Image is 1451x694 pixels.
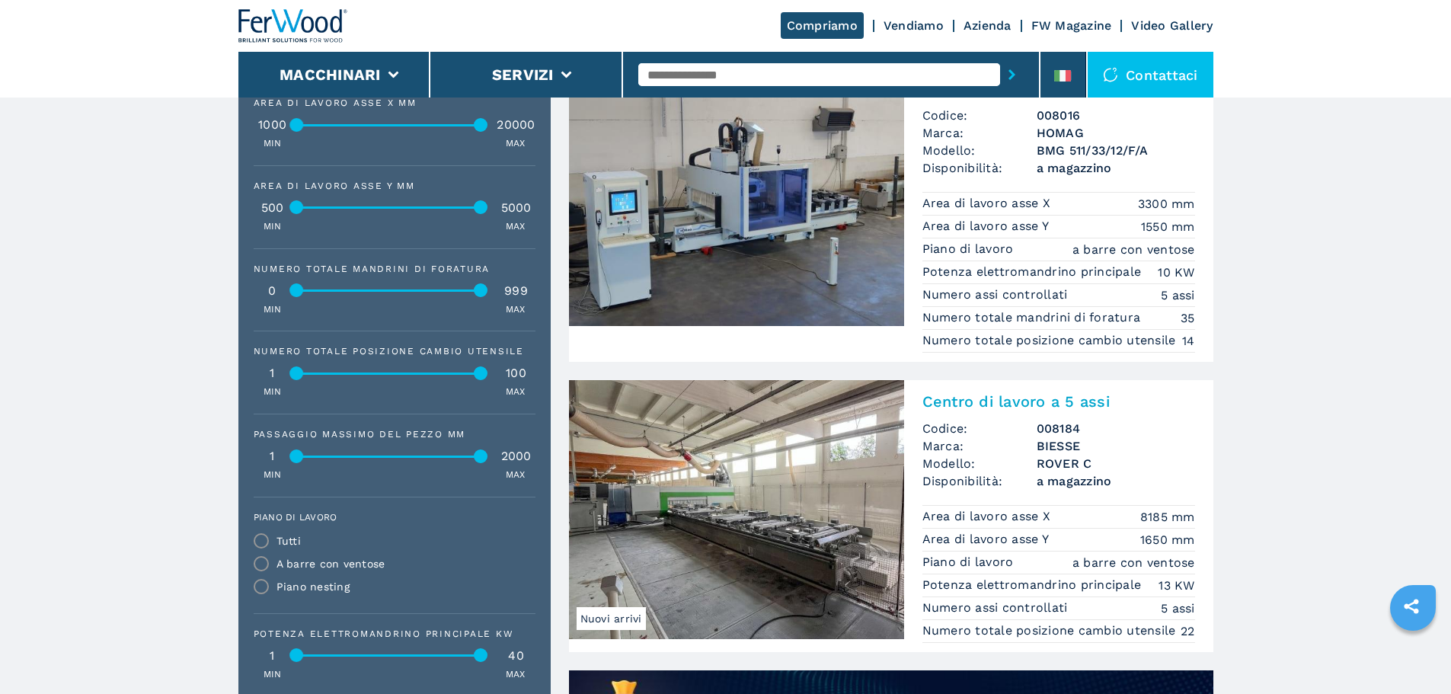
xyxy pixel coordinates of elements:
[922,577,1146,593] p: Potenza elettromandrino principale
[497,650,535,662] div: 40
[1158,264,1194,281] em: 10 KW
[1072,241,1195,258] em: a barre con ventose
[506,137,526,150] p: MAX
[1141,218,1195,235] em: 1550 mm
[1161,286,1195,304] em: 5 assi
[577,607,646,630] span: Nuovi arrivi
[922,107,1037,124] span: Codice:
[922,309,1145,326] p: Numero totale mandrini di foratura
[1037,420,1195,437] h3: 008184
[254,367,292,379] div: 1
[1182,332,1195,350] em: 14
[254,119,292,131] div: 1000
[254,347,535,356] div: Numero totale posizione cambio utensile
[254,430,535,439] div: Passaggio massimo del pezzo mm
[781,12,864,39] a: Compriamo
[1140,508,1195,526] em: 8185 mm
[1072,554,1195,571] em: a barre con ventose
[922,124,1037,142] span: Marca:
[1161,600,1195,617] em: 5 assi
[922,142,1037,159] span: Modello:
[497,202,535,214] div: 5000
[1088,52,1213,98] div: Contattaci
[922,332,1180,349] p: Numero totale posizione cambio utensile
[922,286,1072,303] p: Numero assi controllati
[264,137,282,150] p: MIN
[922,420,1037,437] span: Codice:
[1037,472,1195,490] span: a magazzino
[569,380,1213,652] a: Centro di lavoro a 5 assi BIESSE ROVER CNuovi arriviCentro di lavoro a 5 assiCodice:008184Marca:B...
[264,385,282,398] p: MIN
[254,181,535,190] div: Area di lavoro asse Y mm
[1181,622,1195,640] em: 22
[1386,625,1440,683] iframe: Chat
[254,650,292,662] div: 1
[1037,142,1195,159] h3: BMG 511/33/12/F/A
[569,67,1213,362] a: Centro di lavoro a 5 assi HOMAG BMG 511/33/12/F/ACentro di lavoro a 5 assiCodice:008016Marca:HOMA...
[1000,57,1024,92] button: submit-button
[569,380,904,639] img: Centro di lavoro a 5 assi BIESSE ROVER C
[254,98,535,107] div: Area di lavoro asse X mm
[1037,107,1195,124] h3: 008016
[922,554,1018,571] p: Piano di lavoro
[276,581,350,592] div: Piano nesting
[254,285,292,297] div: 0
[506,469,526,481] p: MAX
[497,367,535,379] div: 100
[1159,577,1194,594] em: 13 KW
[1392,587,1430,625] a: sharethis
[922,195,1055,212] p: Area di lavoro asse X
[922,531,1053,548] p: Area di lavoro asse Y
[506,220,526,233] p: MAX
[922,455,1037,472] span: Modello:
[1037,124,1195,142] h3: HOMAG
[922,241,1018,257] p: Piano di lavoro
[506,668,526,681] p: MAX
[884,18,944,33] a: Vendiamo
[276,536,301,546] div: Tutti
[922,600,1072,616] p: Numero assi controllati
[254,450,292,462] div: 1
[1037,437,1195,455] h3: BIESSE
[922,622,1180,639] p: Numero totale posizione cambio utensile
[922,392,1195,411] h2: Centro di lavoro a 5 assi
[922,264,1146,280] p: Potenza elettromandrino principale
[922,218,1053,235] p: Area di lavoro asse Y
[1138,195,1195,213] em: 3300 mm
[922,472,1037,490] span: Disponibilità:
[264,469,282,481] p: MIN
[922,159,1037,177] span: Disponibilità:
[276,558,385,569] div: A barre con ventose
[254,202,292,214] div: 500
[569,67,904,326] img: Centro di lavoro a 5 assi HOMAG BMG 511/33/12/F/A
[1037,455,1195,472] h3: ROVER C
[264,303,282,316] p: MIN
[254,264,535,273] div: Numero totale mandrini di foratura
[1031,18,1112,33] a: FW Magazine
[238,9,348,43] img: Ferwood
[254,629,535,638] div: Potenza elettromandrino principale KW
[497,285,535,297] div: 999
[506,303,526,316] p: MAX
[1131,18,1213,33] a: Video Gallery
[497,119,535,131] div: 20000
[492,66,554,84] button: Servizi
[922,508,1055,525] p: Area di lavoro asse X
[964,18,1012,33] a: Azienda
[497,450,535,462] div: 2000
[254,513,526,522] label: Piano di lavoro
[1181,309,1195,327] em: 35
[922,437,1037,455] span: Marca:
[506,385,526,398] p: MAX
[1103,67,1118,82] img: Contattaci
[1037,159,1195,177] span: a magazzino
[280,66,381,84] button: Macchinari
[1140,531,1195,548] em: 1650 mm
[264,220,282,233] p: MIN
[264,668,282,681] p: MIN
